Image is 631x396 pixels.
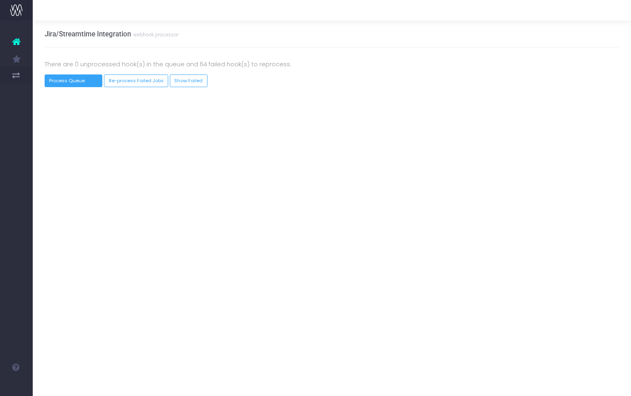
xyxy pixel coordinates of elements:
small: webhook processor [131,30,178,38]
button: Process Queue [45,74,103,87]
a: Show Failed [170,74,207,87]
img: images/default_profile_image.png [10,380,23,392]
button: Re-process Failed Jobs [104,74,168,87]
p: There are 0 unprocessed hook(s) in the queue and 64 failed hook(s) to reprocess. [45,59,620,69]
h3: Jira/Streamtime Integration [45,30,178,38]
